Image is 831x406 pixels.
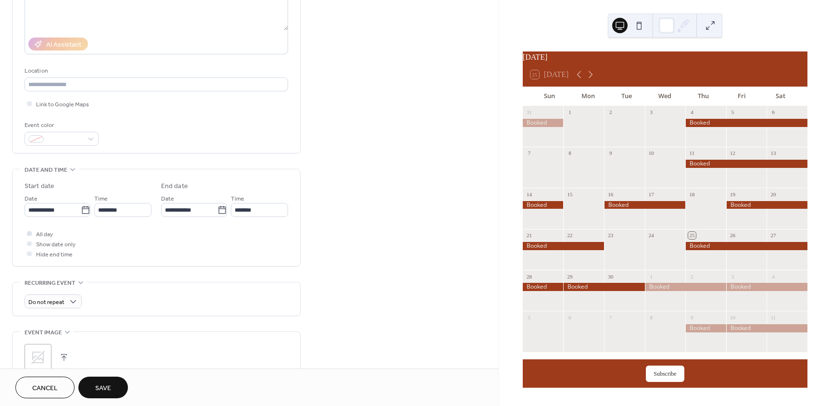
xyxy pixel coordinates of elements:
div: Booked [563,283,644,291]
div: Booked [523,201,564,209]
div: 12 [729,150,736,157]
div: End date [161,181,188,191]
div: Sun [530,87,569,106]
div: 2 [607,109,614,116]
div: 26 [729,232,736,239]
div: [DATE] [523,51,807,63]
div: Wed [646,87,684,106]
div: Booked [685,242,807,250]
div: 10 [729,314,736,321]
span: Show date only [36,240,76,250]
span: Do not repeat [28,297,64,308]
div: ; [25,344,51,371]
div: 8 [648,314,655,321]
div: 25 [688,232,695,239]
div: Sat [761,87,800,106]
span: Save [95,383,111,393]
div: 2 [688,273,695,280]
div: Booked [685,324,726,332]
div: 7 [607,314,614,321]
span: Time [94,194,108,204]
div: Booked [726,201,807,209]
span: Time [231,194,244,204]
div: 7 [526,150,533,157]
div: 9 [688,314,695,321]
div: Start date [25,181,54,191]
span: Cancel [32,383,58,393]
div: 27 [769,232,777,239]
div: 1 [648,273,655,280]
div: Booked [685,160,807,168]
div: 6 [566,314,573,321]
div: Booked [523,119,564,127]
span: Hide end time [36,250,73,260]
div: 23 [607,232,614,239]
div: 16 [607,190,614,198]
div: 22 [566,232,573,239]
span: Link to Google Maps [36,100,89,110]
div: 10 [648,150,655,157]
div: Mon [569,87,607,106]
div: 5 [526,314,533,321]
div: Booked [523,283,564,291]
div: 3 [729,273,736,280]
span: Recurring event [25,278,76,288]
div: 8 [566,150,573,157]
div: 18 [688,190,695,198]
div: 5 [729,109,736,116]
button: Subscribe [646,366,684,382]
div: 15 [566,190,573,198]
div: 24 [648,232,655,239]
div: Booked [523,242,604,250]
div: 4 [769,273,777,280]
div: 29 [566,273,573,280]
div: 11 [688,150,695,157]
div: 14 [526,190,533,198]
div: 28 [526,273,533,280]
span: Date [161,194,174,204]
div: Booked [685,119,807,127]
div: 11 [769,314,777,321]
span: Date and time [25,165,67,175]
div: 21 [526,232,533,239]
div: Event color [25,120,97,130]
div: Booked [726,324,807,332]
div: 1 [566,109,573,116]
div: 3 [648,109,655,116]
div: 4 [688,109,695,116]
div: 20 [769,190,777,198]
div: Fri [723,87,761,106]
div: Booked [726,283,807,291]
button: Cancel [15,377,75,398]
div: 31 [526,109,533,116]
span: Date [25,194,38,204]
div: 6 [769,109,777,116]
div: Thu [684,87,723,106]
div: 13 [769,150,777,157]
div: Location [25,66,286,76]
div: Booked [645,283,726,291]
div: 30 [607,273,614,280]
div: Booked [604,201,685,209]
span: All day [36,229,53,240]
button: Save [78,377,128,398]
div: 17 [648,190,655,198]
div: 9 [607,150,614,157]
div: 19 [729,190,736,198]
div: Tue [607,87,646,106]
span: Event image [25,328,62,338]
